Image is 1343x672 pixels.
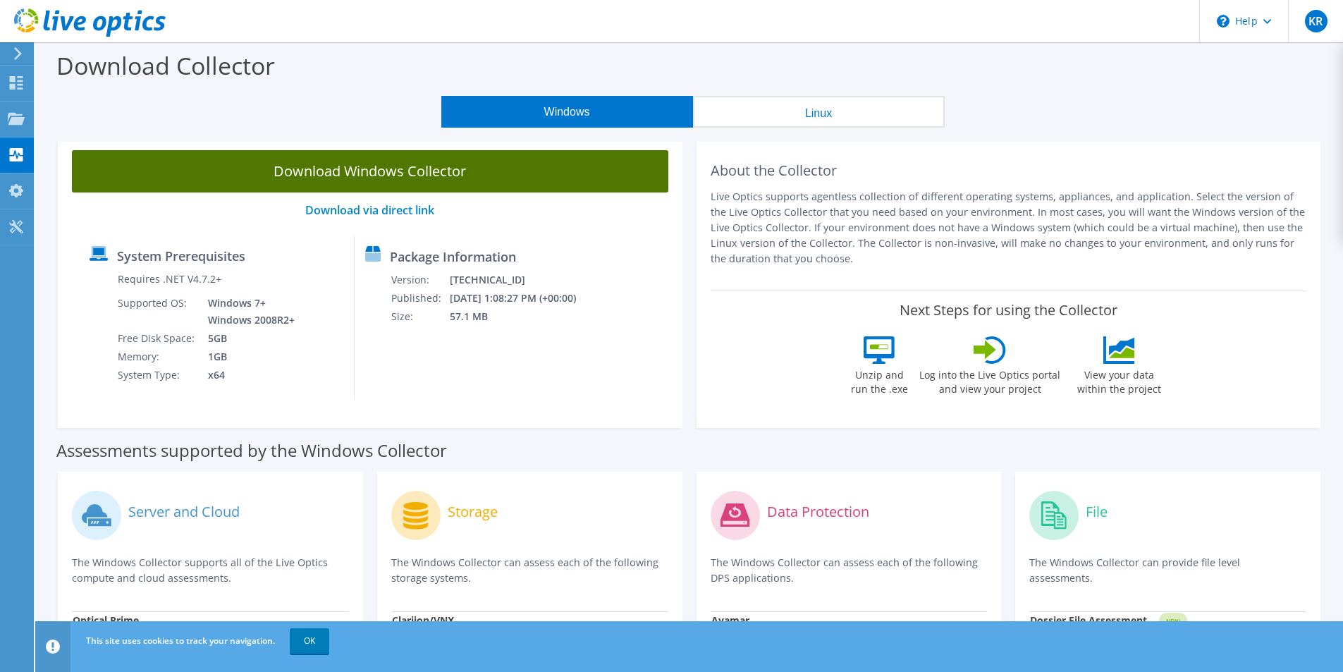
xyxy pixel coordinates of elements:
[118,272,221,286] label: Requires .NET V4.7.2+
[1086,505,1108,519] label: File
[86,635,275,647] span: This site uses cookies to track your navigation.
[56,49,275,82] label: Download Collector
[128,505,240,519] label: Server and Cloud
[197,348,298,366] td: 1GB
[73,613,139,627] strong: Optical Prime
[197,294,298,329] td: Windows 7+ Windows 2008R2+
[1030,613,1147,627] strong: Dossier File Assessment
[117,294,197,329] td: Supported OS:
[767,505,869,519] label: Data Protection
[1068,364,1170,396] label: View your data within the project
[449,289,595,307] td: [DATE] 1:08:27 PM (+00:00)
[441,96,693,128] button: Windows
[711,613,749,627] strong: Avamar
[117,348,197,366] td: Memory:
[1166,617,1180,625] tspan: NEW!
[449,271,595,289] td: [TECHNICAL_ID]
[919,364,1061,396] label: Log into the Live Optics portal and view your project
[392,613,454,627] strong: Clariion/VNX
[900,302,1117,319] label: Next Steps for using the Collector
[711,555,988,586] p: The Windows Collector can assess each of the following DPS applications.
[117,249,245,263] label: System Prerequisites
[305,202,434,218] a: Download via direct link
[693,96,945,128] button: Linux
[391,555,668,586] p: The Windows Collector can assess each of the following storage systems.
[448,505,498,519] label: Storage
[391,307,449,326] td: Size:
[117,366,197,384] td: System Type:
[290,628,329,654] a: OK
[449,307,595,326] td: 57.1 MB
[711,162,1307,179] h2: About the Collector
[56,444,447,458] label: Assessments supported by the Windows Collector
[847,364,912,396] label: Unzip and run the .exe
[711,189,1307,267] p: Live Optics supports agentless collection of different operating systems, appliances, and applica...
[1305,10,1327,32] span: KR
[72,555,349,586] p: The Windows Collector supports all of the Live Optics compute and cloud assessments.
[390,250,516,264] label: Package Information
[197,366,298,384] td: x64
[391,289,449,307] td: Published:
[1029,555,1306,586] p: The Windows Collector can provide file level assessments.
[391,271,449,289] td: Version:
[72,150,668,193] a: Download Windows Collector
[197,329,298,348] td: 5GB
[117,329,197,348] td: Free Disk Space:
[1217,15,1229,28] svg: \n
